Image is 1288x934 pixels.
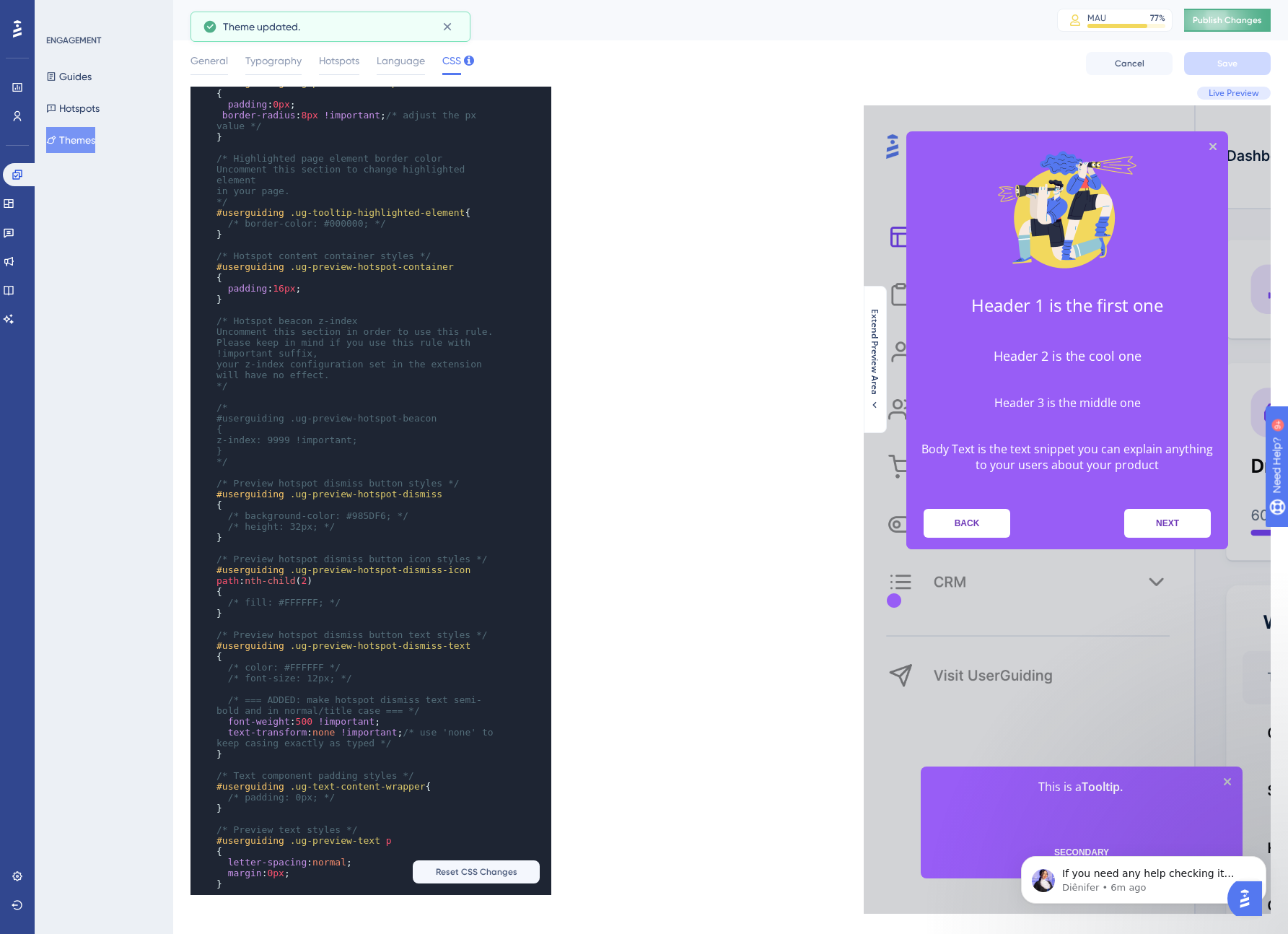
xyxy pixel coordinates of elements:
span: /* adjust the px value */ [216,110,482,131]
span: /* padding: 0px; */ [228,792,336,803]
span: #userguiding [216,564,284,575]
span: /* font-size: 12px; */ [228,673,352,684]
button: Send a message… [247,467,271,490]
span: : ; [216,857,352,868]
div: Weird, it's still the same. I have asked other people to look to see can they see it also [63,389,266,432]
span: 8px [301,110,317,121]
span: 16px [273,283,295,294]
img: Modal Media [131,32,276,176]
div: Of course [217,132,266,147]
div: MOBILE Default Theme [190,10,1021,30]
span: .ug-preview-hotspot-dismiss [290,489,442,499]
span: in your page. [216,186,290,196]
span: text-transform [228,727,307,738]
div: Sometimes, you might experience some cache issues. Giving your browser cache a quick clean and te... [23,175,225,245]
button: Home [226,6,253,33]
span: p [386,835,392,846]
span: /* Preview hotspot dismiss button icon styles */ [216,554,488,564]
span: } [216,803,222,813]
div: Sometimes, you might experience some cache issues. Giving your browser cache a quick clean and te... [12,166,237,254]
span: /* Preview hotspot dismiss button text styles */ [216,629,488,640]
span: /* Preview text styles */ [216,824,358,835]
div: I think it might be this also, can't think of anything else [52,266,277,311]
div: Weird, it's still the same. I have asked other people to look to see can they see it also [52,380,277,440]
span: Please keep in mind if you use this rule with !important suffix, [216,337,476,359]
span: .ug-preview-hotspot-dismiss-text [290,640,470,651]
iframe: Intercom notifications message [999,826,1288,927]
div: MAU [1087,12,1106,24]
button: Upload attachment [22,473,34,484]
div: I think so! If you need any help, please let me know 😊 [23,332,225,360]
span: 500 [296,716,312,727]
span: normal [312,857,346,868]
span: Publish Changes [1193,14,1262,26]
span: : ; [216,99,296,110]
button: Publish Changes [1184,9,1271,32]
img: Profile image for Diênifer [41,8,64,31]
span: #userguiding [216,640,284,651]
button: Next [260,403,347,432]
span: your z-index configuration set in the extension will have no effect. [216,359,488,380]
span: /* Text component padding styles */ [216,770,414,781]
button: Cancel [1086,52,1173,75]
button: Guides [46,64,92,90]
span: } [216,131,222,142]
span: } [216,229,222,240]
span: Hotspots [319,52,359,69]
span: 0px [273,99,289,110]
div: I think it might be this also, can't think of anything else [63,274,266,302]
span: Reset CSS Changes [436,866,517,878]
div: Did you save it? Publish changes on Panel? [12,66,237,112]
textarea: Message… [12,442,276,467]
div: Michelle says… [12,123,277,167]
div: Diênifer says… [12,166,277,266]
span: none [312,727,335,738]
span: : ; [216,283,302,294]
span: .ug-preview-text [290,835,380,846]
span: { [216,88,222,99]
span: /* Preview hotspot dismiss button styles */ [216,478,460,489]
span: /* fill: #FFFFFF; */ [228,597,341,608]
span: Cancel [1115,58,1144,69]
span: : ; [216,727,499,748]
button: Themes [46,127,95,153]
span: #userguiding [216,781,284,792]
div: 77 % [1150,12,1165,24]
h3: Header 3 is the middle one [54,289,353,305]
span: { [216,586,222,597]
span: } [216,445,222,456]
span: : ; [216,716,380,727]
span: /* Highlighted page element border color [216,153,442,164]
span: : ; [216,110,482,131]
span: .ug-preview-hotspot-container [290,261,454,272]
button: Start recording [92,473,103,484]
span: Language [377,52,425,69]
span: { [216,499,222,510]
span: 2 [301,575,307,586]
span: Extend Preview Area [869,309,880,395]
span: !important [341,727,397,738]
div: ENGAGEMENT [46,35,101,46]
div: I think so! If you need any help, please let me know 😊 [12,323,237,369]
h1: Header 1 is the first one [54,188,353,211]
span: CSS [442,52,461,69]
span: nth-child [245,575,295,586]
span: border-radius [222,110,296,121]
span: .ug-tooltip-highlighted-element [290,207,465,218]
span: Save [1217,58,1237,69]
span: Uncomment this section in order to use this rule. [216,326,494,337]
span: /* background-color: #985DF6; */ [228,510,408,521]
span: } [216,608,222,619]
span: { [216,207,470,218]
button: SECONDARY [175,733,261,761]
div: Did you save it? Publish changes on Panel? [23,75,225,103]
span: letter-spacing [228,857,307,868]
span: Need Help? [34,4,90,21]
span: } [216,748,222,759]
span: #userguiding [216,261,284,272]
span: { [216,846,222,857]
